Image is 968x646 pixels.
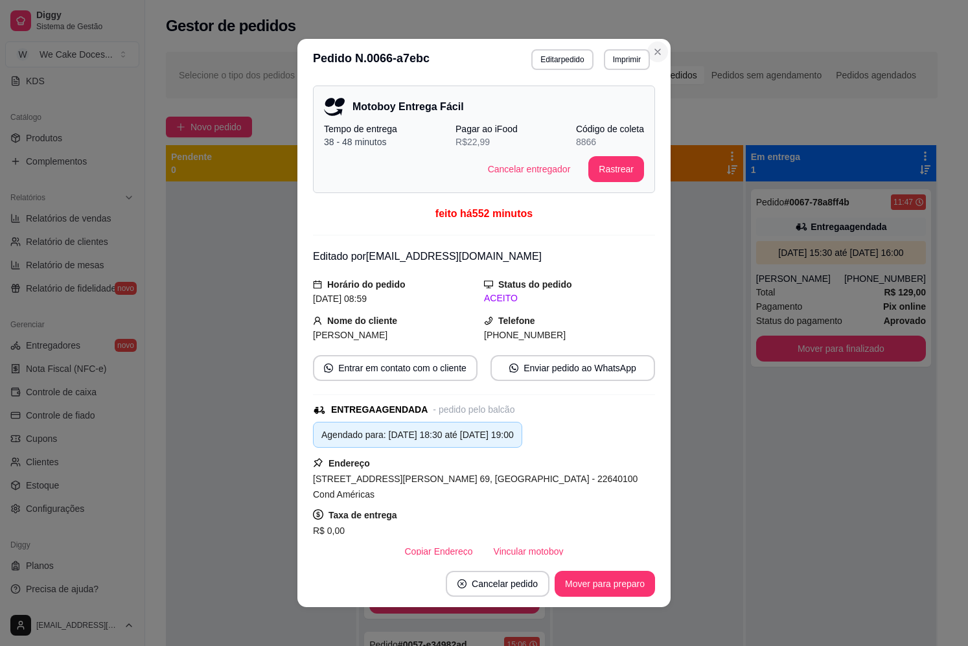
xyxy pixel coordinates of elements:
div: - pedido pelo balcão [433,403,514,417]
span: whats-app [324,363,333,373]
span: Editado por [EMAIL_ADDRESS][DOMAIN_NAME] [313,251,542,262]
div: ACEITO [484,292,655,305]
p: Motoboy Entrega Fácil [352,99,464,115]
p: Pagar ao iFood [455,122,518,135]
button: Copiar Endereço [395,538,483,564]
button: whats-appEntrar em contato com o cliente [313,355,478,381]
span: phone [484,316,493,325]
button: Vincular motoboy [483,538,574,564]
span: [PHONE_NUMBER] [484,330,566,340]
span: dollar [313,509,323,520]
span: user [313,316,322,325]
strong: Endereço [328,458,370,468]
p: R$ 22,99 [455,135,492,148]
h3: Pedido N. 0066-a7ebc [313,49,430,70]
div: ENTREGA AGENDADA [331,403,428,417]
button: close-circleCancelar pedido [446,571,549,597]
p: Tempo de entrega [324,122,397,135]
strong: Horário do pedido [327,279,406,290]
button: whats-appEnviar pedido ao WhatsApp [490,355,655,381]
button: Close [647,41,668,62]
span: [DATE] 08:59 [313,294,367,304]
strong: Telefone [498,316,535,326]
p: 8866 [576,135,644,148]
strong: Status do pedido [498,279,572,290]
span: pushpin [313,457,323,468]
span: whats-app [509,363,518,373]
button: Editarpedido [531,49,593,70]
span: calendar [313,280,322,289]
button: Cancelar entregador [478,156,581,182]
span: R$ 0,00 [313,525,345,536]
button: Rastrear [588,156,644,182]
strong: Nome do cliente [327,316,397,326]
p: Código de coleta [576,122,644,135]
p: 38 - 48 minutos [324,135,397,148]
span: desktop [484,280,493,289]
span: [STREET_ADDRESS][PERSON_NAME] 69, [GEOGRAPHIC_DATA] - 22640100 Cond Américas [313,474,638,500]
span: close-circle [457,579,467,588]
span: feito há 552 minutos [435,208,533,219]
span: [PERSON_NAME] [313,330,387,340]
div: Agendado para: [DATE] 18:30 até [DATE] 19:00 [321,428,514,442]
strong: Taxa de entrega [328,510,397,520]
button: Imprimir [604,49,650,70]
button: Mover para preparo [555,571,655,597]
